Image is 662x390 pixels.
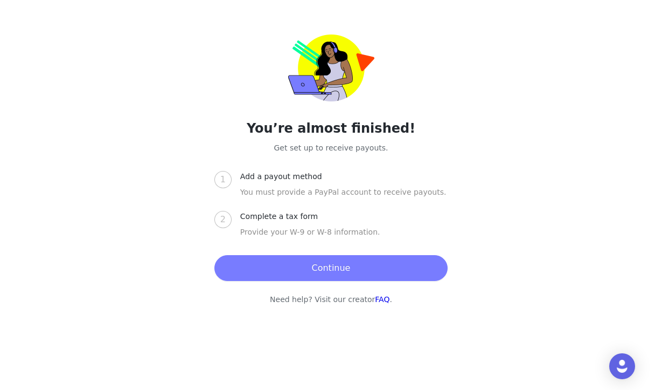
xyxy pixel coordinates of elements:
[156,294,506,305] p: Need help? Visit our creator .
[220,174,226,184] span: 1
[156,119,506,138] h2: You’re almost finished!
[288,35,374,101] img: trolley-payout-onboarding.png
[240,171,331,182] div: Add a payout method
[240,211,326,222] div: Complete a tax form
[220,214,226,224] span: 2
[214,255,448,281] button: Continue
[240,187,448,211] div: You must provide a PayPal account to receive payouts.
[156,142,506,154] p: Get set up to receive payouts.
[240,227,448,251] div: Provide your W-9 or W-8 information.
[375,295,389,304] a: FAQ
[609,353,635,379] div: Open Intercom Messenger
